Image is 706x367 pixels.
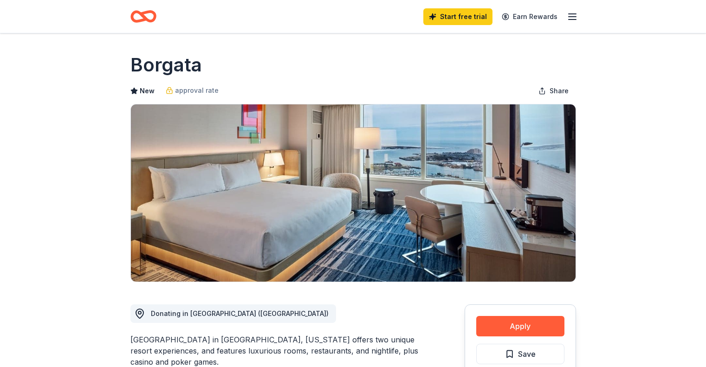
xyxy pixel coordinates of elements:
[531,82,576,100] button: Share
[476,344,564,364] button: Save
[140,85,155,97] span: New
[423,8,492,25] a: Start free trial
[151,309,329,317] span: Donating in [GEOGRAPHIC_DATA] ([GEOGRAPHIC_DATA])
[130,6,156,27] a: Home
[550,85,569,97] span: Share
[175,85,219,96] span: approval rate
[131,104,576,282] img: Image for Borgata
[130,52,202,78] h1: Borgata
[476,316,564,336] button: Apply
[496,8,563,25] a: Earn Rewards
[166,85,219,96] a: approval rate
[518,348,536,360] span: Save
